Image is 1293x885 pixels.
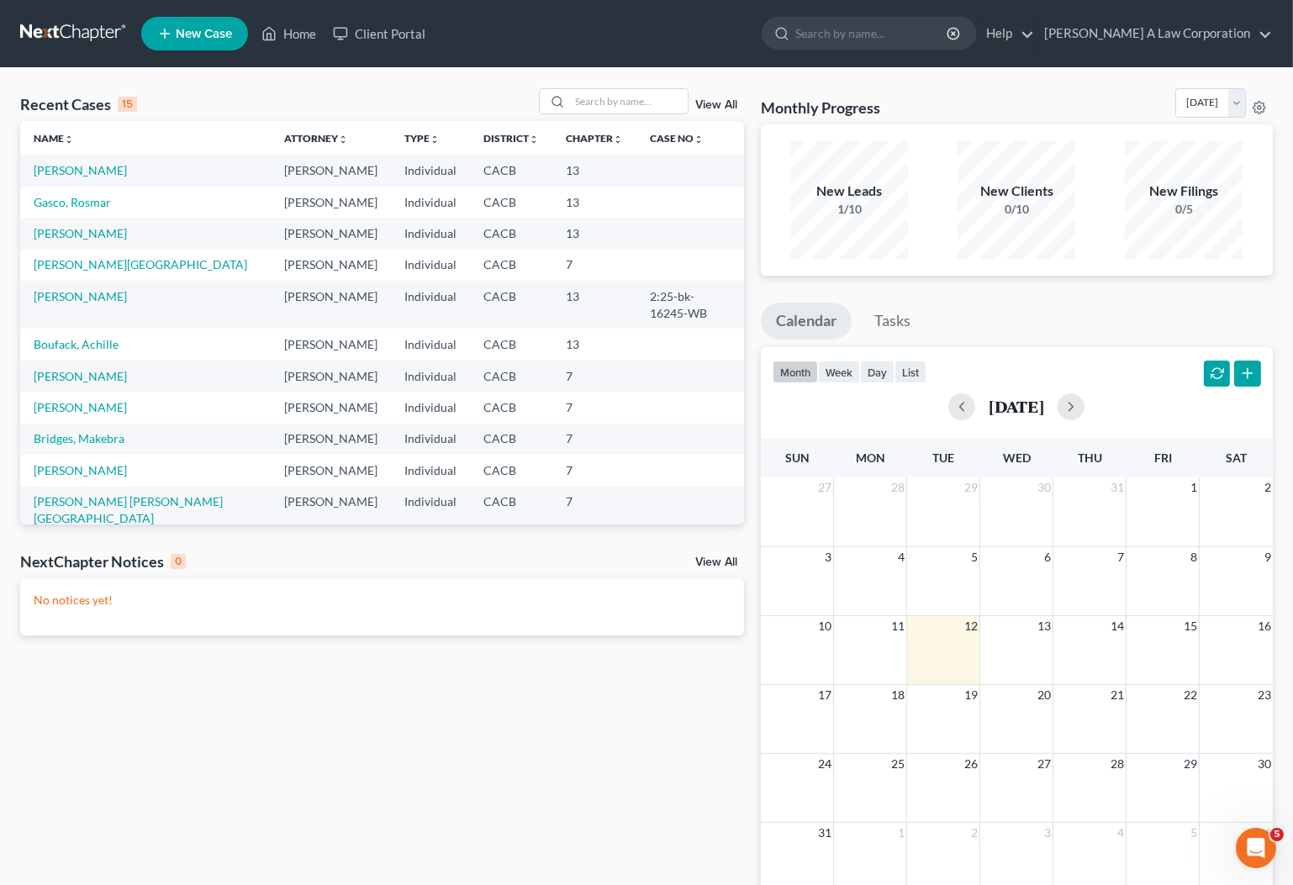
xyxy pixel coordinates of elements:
[1109,754,1126,774] span: 28
[553,281,637,329] td: 13
[471,361,553,392] td: CACB
[816,823,833,843] span: 31
[1109,477,1126,498] span: 31
[816,754,833,774] span: 24
[790,182,908,201] div: New Leads
[272,250,392,281] td: [PERSON_NAME]
[471,218,553,249] td: CACB
[795,18,949,49] input: Search by name...
[34,369,127,383] a: [PERSON_NAME]
[567,132,624,145] a: Chapterunfold_more
[34,592,731,608] p: No notices yet!
[1036,685,1053,705] span: 20
[1154,450,1172,465] span: Fri
[1036,616,1053,636] span: 13
[1256,754,1273,774] span: 30
[859,303,926,340] a: Tasks
[272,487,392,535] td: [PERSON_NAME]
[1036,754,1053,774] span: 27
[856,450,885,465] span: Mon
[818,361,860,383] button: week
[761,303,852,340] a: Calendar
[860,361,895,383] button: day
[34,132,74,145] a: Nameunfold_more
[34,431,124,445] a: Bridges, Makebra
[958,201,1075,218] div: 0/10
[785,450,810,465] span: Sun
[272,155,392,186] td: [PERSON_NAME]
[272,329,392,360] td: [PERSON_NAME]
[325,18,434,49] a: Client Portal
[816,477,833,498] span: 27
[1116,823,1126,843] span: 4
[118,97,137,112] div: 15
[34,400,127,414] a: [PERSON_NAME]
[272,455,392,486] td: [PERSON_NAME]
[471,155,553,186] td: CACB
[1256,685,1273,705] span: 23
[471,392,553,423] td: CACB
[471,250,553,281] td: CACB
[1189,823,1199,843] span: 5
[392,250,471,281] td: Individual
[553,392,637,423] td: 7
[471,424,553,455] td: CACB
[1182,754,1199,774] span: 29
[1182,616,1199,636] span: 15
[816,616,833,636] span: 10
[20,94,137,114] div: Recent Cases
[889,477,906,498] span: 28
[1036,18,1272,49] a: [PERSON_NAME] A Law Corporation
[1263,823,1273,843] span: 6
[1236,828,1276,868] iframe: Intercom live chat
[34,195,111,209] a: Gasco, Rosmar
[1078,450,1102,465] span: Thu
[969,823,979,843] span: 2
[392,218,471,249] td: Individual
[889,685,906,705] span: 18
[963,616,979,636] span: 12
[553,329,637,360] td: 13
[392,187,471,218] td: Individual
[1263,477,1273,498] span: 2
[20,551,186,572] div: NextChapter Notices
[171,554,186,569] div: 0
[773,361,818,383] button: month
[651,132,705,145] a: Case Nounfold_more
[553,455,637,486] td: 7
[1003,450,1031,465] span: Wed
[963,754,979,774] span: 26
[285,132,349,145] a: Attorneyunfold_more
[978,18,1034,49] a: Help
[553,424,637,455] td: 7
[471,329,553,360] td: CACB
[695,556,737,568] a: View All
[570,89,688,113] input: Search by name...
[272,361,392,392] td: [PERSON_NAME]
[637,281,744,329] td: 2:25-bk-16245-WB
[1189,477,1199,498] span: 1
[1042,823,1053,843] span: 3
[471,281,553,329] td: CACB
[272,281,392,329] td: [PERSON_NAME]
[553,361,637,392] td: 7
[471,487,553,535] td: CACB
[471,455,553,486] td: CACB
[553,218,637,249] td: 13
[1036,477,1053,498] span: 30
[1226,450,1247,465] span: Sat
[1263,547,1273,567] span: 9
[1042,547,1053,567] span: 6
[694,134,705,145] i: unfold_more
[1182,685,1199,705] span: 22
[34,226,127,240] a: [PERSON_NAME]
[695,99,737,111] a: View All
[34,289,127,303] a: [PERSON_NAME]
[34,463,127,477] a: [PERSON_NAME]
[969,547,979,567] span: 5
[1125,201,1243,218] div: 0/5
[932,450,954,465] span: Tue
[895,361,926,383] button: list
[34,337,119,351] a: Boufack, Achille
[530,134,540,145] i: unfold_more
